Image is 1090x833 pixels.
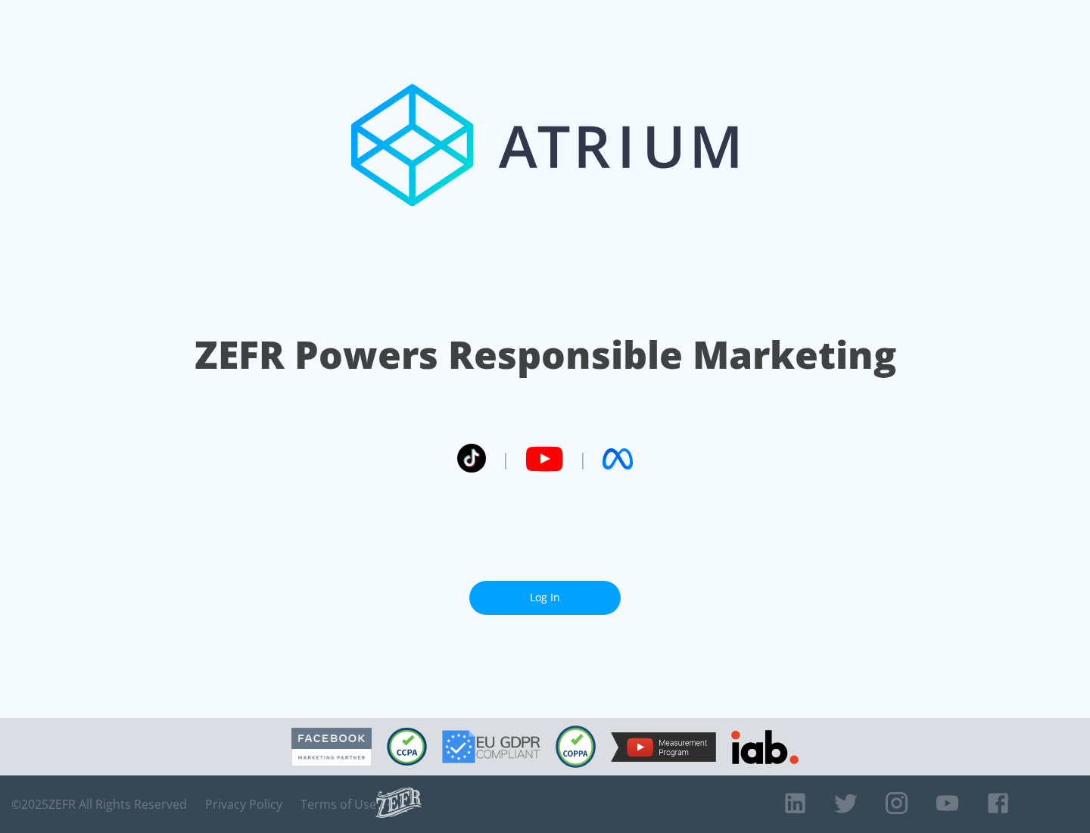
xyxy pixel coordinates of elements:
img: COPPA Compliant [556,725,596,768]
img: CCPA Compliant [387,728,427,766]
img: YouTube Measurement Program [611,732,716,762]
span: | [578,448,587,470]
span: © 2025 ZEFR All Rights Reserved [11,797,187,812]
img: IAB [731,730,799,764]
h1: ZEFR Powers Responsible Marketing [195,329,896,381]
img: Facebook Marketing Partner [291,728,372,766]
span: | [501,448,510,470]
img: GDPR Compliant [442,730,540,763]
a: Privacy Policy [205,797,282,812]
a: Terms of Use [301,797,376,812]
a: Log In [469,581,621,615]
